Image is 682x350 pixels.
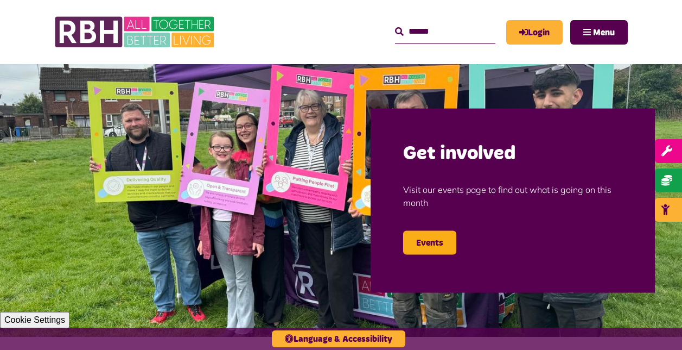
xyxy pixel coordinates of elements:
h2: Get involved [403,141,622,167]
img: RBH [54,11,217,53]
button: Language & Accessibility [272,330,405,347]
a: MyRBH [506,20,563,45]
button: Navigation [570,20,628,45]
span: Menu [593,28,615,37]
p: Visit our events page to find out what is going on this month [403,166,622,225]
a: Events [403,230,456,254]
